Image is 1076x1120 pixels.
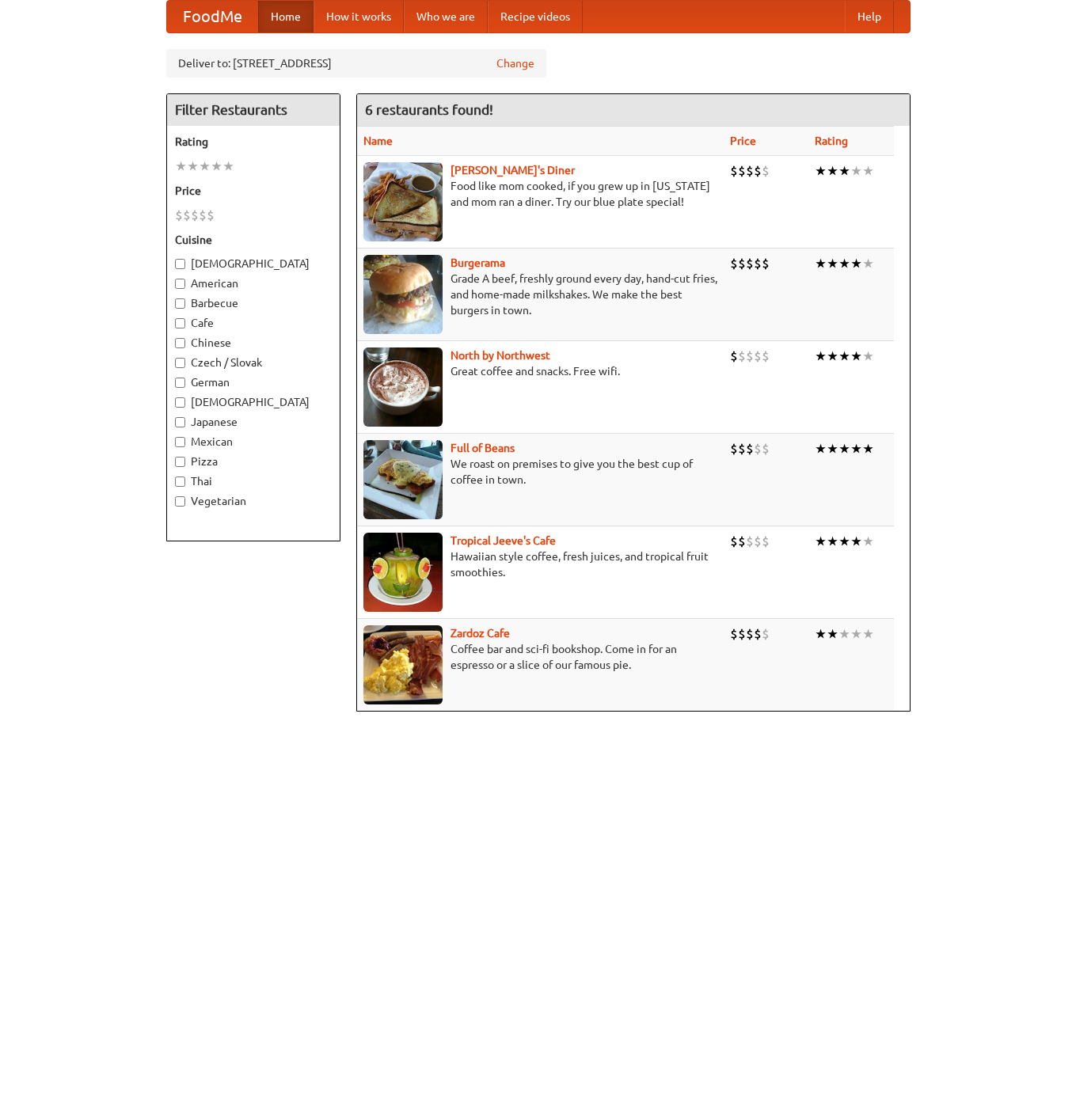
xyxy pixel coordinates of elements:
[862,162,874,180] li: ★
[815,625,827,643] li: ★
[862,255,874,272] li: ★
[827,162,838,180] li: ★
[175,378,185,388] input: German
[166,49,546,78] div: Deliver to: [STREET_ADDRESS]
[850,162,862,180] li: ★
[746,440,754,457] li: $
[815,440,827,457] li: ★
[845,1,894,32] a: Help
[738,347,746,365] li: $
[175,476,185,487] input: Thai
[838,625,850,643] li: ★
[746,533,754,550] li: $
[838,533,850,550] li: ★
[451,164,575,177] b: [PERSON_NAME]'s Diner
[762,347,770,365] li: $
[175,457,185,467] input: Pizza
[762,255,770,272] li: $
[754,162,762,180] li: $
[363,533,443,612] img: jeeves.jpg
[207,207,215,224] li: $
[175,335,332,351] label: Chinese
[738,533,746,550] li: $
[314,1,404,32] a: How it works
[850,255,862,272] li: ★
[815,162,827,180] li: ★
[451,442,515,454] b: Full of Beans
[827,255,838,272] li: ★
[363,255,443,334] img: burgerama.jpg
[762,533,770,550] li: $
[850,533,862,550] li: ★
[175,275,332,291] label: American
[451,534,556,547] a: Tropical Jeeve's Cafe
[363,135,393,147] a: Name
[175,315,332,331] label: Cafe
[754,533,762,550] li: $
[175,374,332,390] label: German
[815,347,827,365] li: ★
[199,158,211,175] li: ★
[862,347,874,365] li: ★
[827,533,838,550] li: ★
[175,496,185,507] input: Vegetarian
[175,493,332,509] label: Vegetarian
[838,255,850,272] li: ★
[862,533,874,550] li: ★
[363,178,717,210] p: Food like mom cooked, if you grew up in [US_STATE] and mom ran a diner. Try our blue plate special!
[363,440,443,519] img: beans.jpg
[862,625,874,643] li: ★
[167,1,258,32] a: FoodMe
[211,158,222,175] li: ★
[222,158,234,175] li: ★
[175,256,332,271] label: [DEMOGRAPHIC_DATA]
[754,255,762,272] li: $
[363,162,443,241] img: sallys.jpg
[363,363,717,379] p: Great coffee and snacks. Free wifi.
[451,256,505,269] a: Burgerama
[365,102,493,117] ng-pluralize: 6 restaurants found!
[730,162,738,180] li: $
[746,347,754,365] li: $
[258,1,314,32] a: Home
[199,207,207,224] li: $
[167,94,340,126] h4: Filter Restaurants
[451,349,550,362] a: North by Northwest
[738,440,746,457] li: $
[363,347,443,427] img: north.jpg
[175,417,185,427] input: Japanese
[363,549,717,580] p: Hawaiian style coffee, fresh juices, and tropical fruit smoothies.
[183,207,191,224] li: $
[191,207,199,224] li: $
[762,625,770,643] li: $
[175,358,185,368] input: Czech / Slovak
[850,347,862,365] li: ★
[451,627,510,640] a: Zardoz Cafe
[175,279,185,289] input: American
[730,533,738,550] li: $
[815,533,827,550] li: ★
[175,298,185,309] input: Barbecue
[827,440,838,457] li: ★
[754,347,762,365] li: $
[175,394,332,410] label: [DEMOGRAPHIC_DATA]
[730,625,738,643] li: $
[496,55,534,71] a: Change
[175,414,332,430] label: Japanese
[827,347,838,365] li: ★
[404,1,488,32] a: Who we are
[363,641,717,673] p: Coffee bar and sci-fi bookshop. Come in for an espresso or a slice of our famous pie.
[175,318,185,328] input: Cafe
[175,232,332,248] h5: Cuisine
[827,625,838,643] li: ★
[730,347,738,365] li: $
[850,625,862,643] li: ★
[754,625,762,643] li: $
[762,162,770,180] li: $
[838,162,850,180] li: ★
[175,295,332,311] label: Barbecue
[175,338,185,348] input: Chinese
[730,255,738,272] li: $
